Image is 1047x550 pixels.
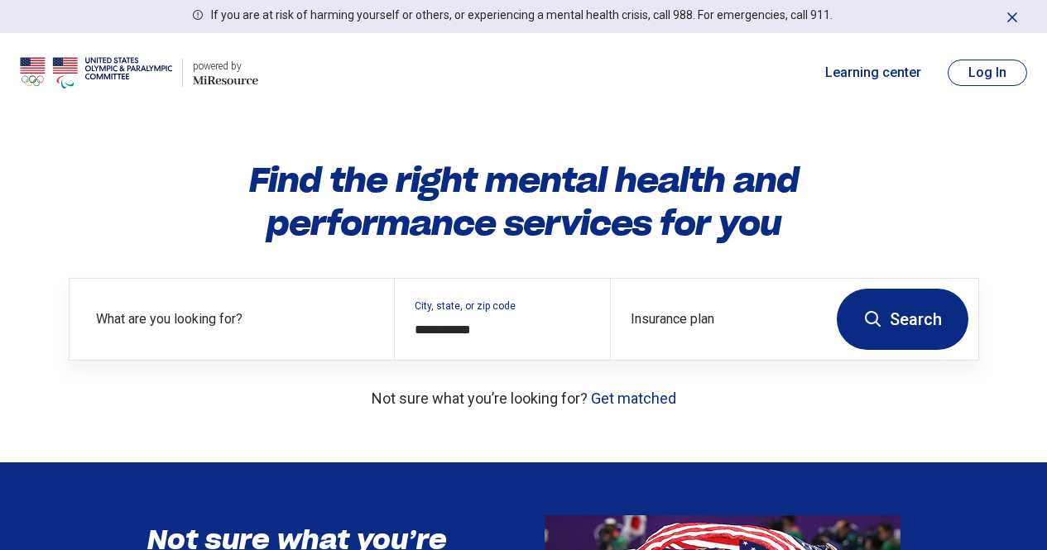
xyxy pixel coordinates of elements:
[837,289,968,350] button: Search
[69,387,979,409] p: Not sure what you’re looking for?
[193,59,258,74] div: powered by
[69,159,979,245] h1: Find the right mental health and performance services for you
[591,390,676,407] a: Get matched
[20,53,172,93] img: USOPC
[20,53,258,93] a: USOPCpowered by
[211,7,833,24] p: If you are at risk of harming yourself or others, or experiencing a mental health crisis, call 98...
[825,63,921,83] a: Learning center
[96,309,374,329] label: What are you looking for?
[948,60,1027,86] button: Log In
[1004,7,1021,26] button: Dismiss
